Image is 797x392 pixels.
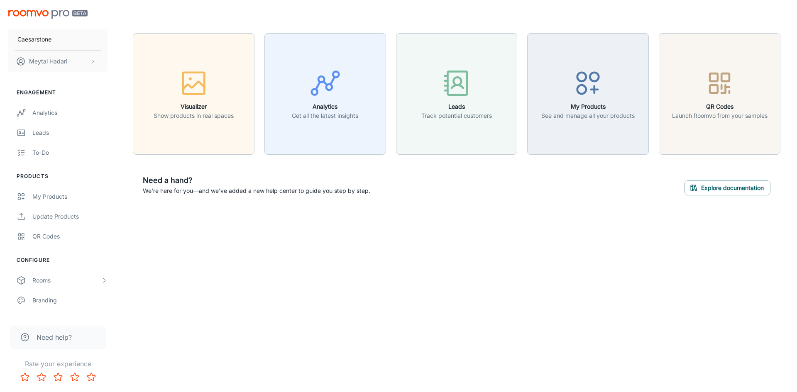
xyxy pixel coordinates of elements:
div: Update Products [32,212,108,221]
p: Track potential customers [421,111,492,120]
a: My ProductsSee and manage all your products [527,89,649,97]
div: Analytics [32,108,108,117]
button: My ProductsSee and manage all your products [527,33,649,155]
h6: Need a hand? [143,175,370,186]
img: Roomvo PRO Beta [8,10,88,19]
h6: Visualizer [154,102,234,111]
p: Launch Roomvo from your samples [672,111,768,120]
p: Caesarstone [17,35,51,44]
p: We're here for you—and we've added a new help center to guide you step by step. [143,186,370,195]
button: Meytal Hadari [8,51,108,72]
a: QR CodesLaunch Roomvo from your samples [659,89,780,97]
button: VisualizerShow products in real spaces [133,33,254,155]
button: QR CodesLaunch Roomvo from your samples [659,33,780,155]
p: Get all the latest insights [292,111,358,120]
h6: Leads [421,102,492,111]
a: AnalyticsGet all the latest insights [264,89,386,97]
button: LeadsTrack potential customers [396,33,518,155]
h6: Analytics [292,102,358,111]
div: QR Codes [32,232,108,241]
div: My Products [32,192,108,201]
p: See and manage all your products [541,111,635,120]
p: Show products in real spaces [154,111,234,120]
a: Explore documentation [685,183,770,191]
p: Meytal Hadari [29,57,67,66]
a: LeadsTrack potential customers [396,89,518,97]
button: AnalyticsGet all the latest insights [264,33,386,155]
button: Explore documentation [685,180,770,195]
h6: My Products [541,102,635,111]
h6: QR Codes [672,102,768,111]
div: Leads [32,128,108,137]
div: To-do [32,148,108,157]
button: Caesarstone [8,29,108,50]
